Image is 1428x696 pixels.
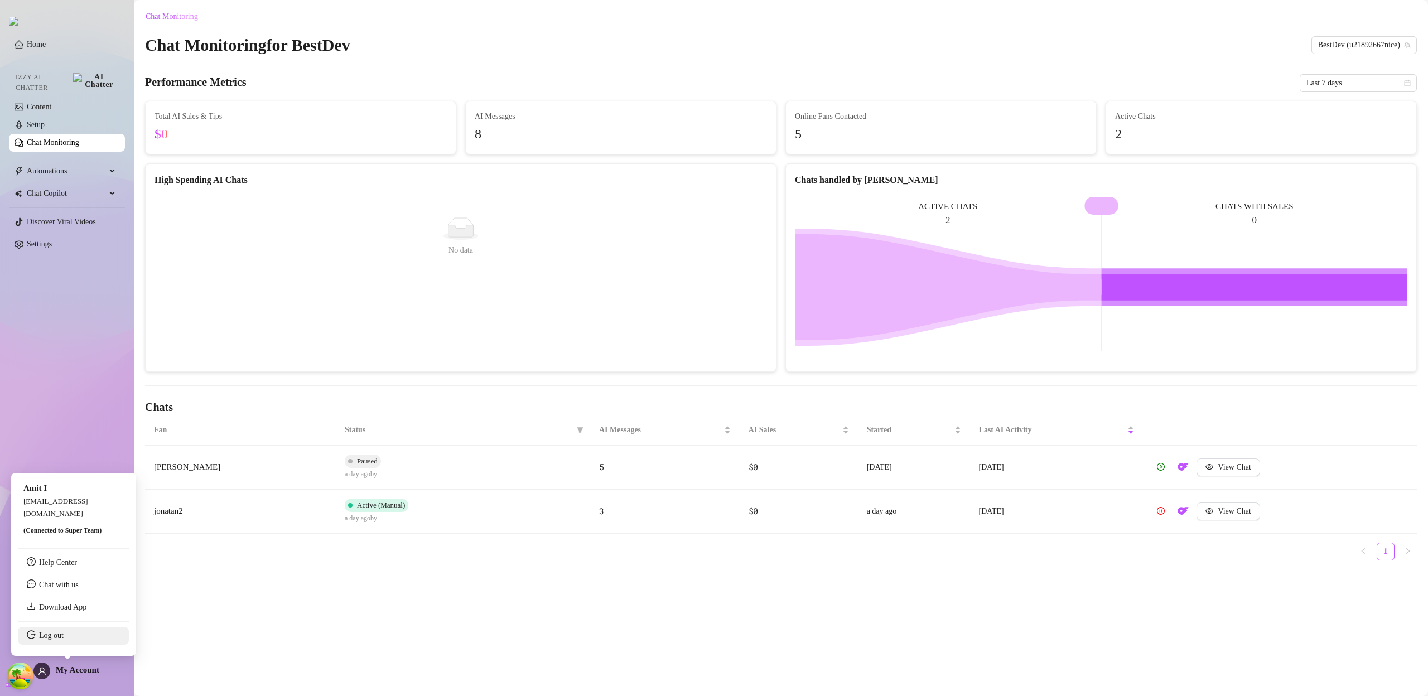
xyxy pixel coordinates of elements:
span: Total AI Sales & Tips [155,110,447,123]
th: Last AI Activity [970,415,1144,446]
span: play-circle [1157,463,1165,471]
a: Help Center [39,558,77,567]
th: Started [858,415,970,446]
span: $0 [749,505,758,516]
span: eye [1205,463,1213,471]
span: team [1404,42,1411,49]
span: (Connected to Super Team ) [23,526,102,534]
button: right [1399,543,1417,560]
button: Chat Monitoring [145,8,207,26]
th: AI Sales [740,415,858,446]
span: left [1360,548,1367,554]
th: Fan [145,415,336,446]
span: eye [1205,507,1213,515]
span: user [38,667,46,675]
span: Amit I [23,484,47,492]
span: Chat Monitoring [146,12,198,21]
span: Last AI Activity [979,424,1126,436]
a: Discover Viral Videos [27,217,96,226]
a: Content [27,103,51,111]
span: 8 [475,124,767,145]
span: [PERSON_NAME] [154,462,220,471]
span: 5 [599,461,604,472]
span: Chat Copilot [27,185,106,202]
span: Last 7 days [1306,75,1410,91]
span: AI Sales [749,424,840,436]
button: Open Tanstack query devtools [9,665,31,687]
span: Chat with us [39,581,79,589]
a: OF [1174,510,1192,518]
img: AI Chatter [73,73,116,89]
th: AI Messages [590,415,740,446]
td: [DATE] [970,490,1144,534]
span: Izzy AI Chatter [16,72,69,93]
span: Active Chats [1115,110,1407,123]
span: 2 [1115,124,1407,145]
span: a day ago by — [345,470,385,478]
a: Home [27,40,46,49]
span: Automations [27,162,106,180]
li: Next Page [1399,543,1417,560]
span: jonatan2 [154,506,183,515]
span: Active (Manual) [357,501,405,509]
button: View Chat [1197,502,1260,520]
span: View Chat [1218,463,1251,472]
a: Chat Monitoring [27,138,79,147]
img: OF [1178,461,1189,472]
button: OF [1174,502,1192,520]
span: filter [575,422,586,438]
span: Status [345,424,572,436]
span: a day ago by — [345,514,385,522]
h2: Chat Monitoring for BestDev [145,35,350,56]
span: BestDev (u21892667nice) [1318,37,1410,54]
button: left [1354,543,1372,560]
img: logo.svg [9,17,18,26]
h4: Chats [145,399,1417,415]
button: OF [1174,458,1192,476]
span: right [1405,548,1411,554]
span: $0 [155,127,168,141]
td: a day ago [858,490,970,534]
span: pause-circle [1157,507,1165,515]
span: 5 [795,124,1087,145]
span: [EMAIL_ADDRESS][DOMAIN_NAME] [23,497,88,518]
span: AI Messages [599,424,722,436]
div: Chats handled by [PERSON_NAME] [795,173,1407,187]
a: Download App [39,603,86,611]
span: 3 [599,505,604,516]
span: message [27,579,36,588]
a: Log out [39,631,64,640]
span: thunderbolt [15,167,23,176]
a: 1 [1377,543,1394,560]
span: Started [867,424,952,436]
span: build [6,680,13,688]
td: [DATE] [970,446,1144,490]
span: $0 [749,461,758,472]
button: View Chat [1197,458,1260,476]
span: My Account [56,665,99,674]
a: OF [1174,466,1192,474]
li: Log out [18,627,129,645]
span: View Chat [1218,507,1251,516]
span: Online Fans Contacted [795,110,1087,123]
span: AI Messages [475,110,767,123]
div: No data [166,244,756,257]
a: Settings [27,240,52,248]
span: Paused [357,457,378,465]
li: 1 [1377,543,1395,560]
a: Setup [27,120,45,129]
td: [DATE] [858,446,970,490]
img: Chat Copilot [15,190,22,197]
li: Previous Page [1354,543,1372,560]
h4: Performance Metrics [145,74,247,92]
span: filter [577,427,583,433]
div: High Spending AI Chats [155,173,767,187]
img: OF [1178,505,1189,516]
span: calendar [1404,80,1411,86]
